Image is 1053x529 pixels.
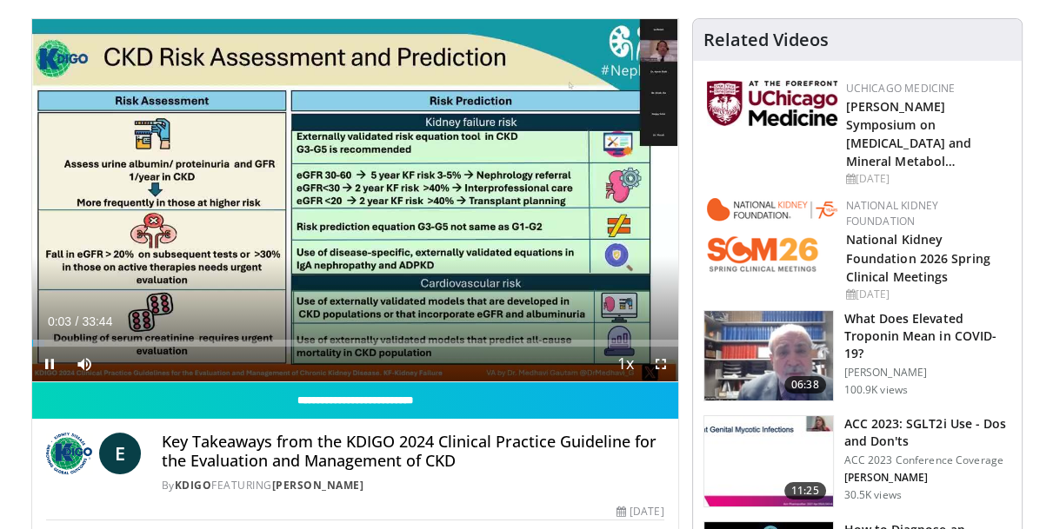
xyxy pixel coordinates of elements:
[609,347,643,381] button: Playback Rate
[846,171,1008,187] div: [DATE]
[32,347,67,381] button: Pause
[703,30,829,50] h4: Related Videos
[48,314,71,328] span: 0:03
[703,415,1011,507] a: 11:25 ACC 2023: SGLT2i Use - Dos and Don'ts ACC 2023 Conference Coverage [PERSON_NAME] 30.5K views
[643,347,678,381] button: Fullscreen
[844,453,1011,467] p: ACC 2023 Conference Coverage
[784,376,826,393] span: 06:38
[32,19,678,382] video-js: Video Player
[784,482,826,499] span: 11:25
[846,287,1008,302] div: [DATE]
[162,433,664,470] h4: Key Takeaways from the KDIGO 2024 Clinical Practice Guideline for the Evaluation and Management o...
[175,478,212,493] a: KDIGO
[162,478,664,493] div: By FEATURING
[272,478,364,493] a: [PERSON_NAME]
[76,314,79,328] span: /
[844,488,902,502] p: 30.5K views
[82,314,112,328] span: 33:44
[703,310,1011,402] a: 06:38 What Does Elevated Troponin Mean in COVID-19? [PERSON_NAME] 100.9K views
[846,98,972,169] a: [PERSON_NAME] Symposium on [MEDICAL_DATA] and Mineral Metabol…
[844,415,1011,450] h3: ACC 2023: SGLT2i Use - Dos and Don'ts
[844,383,908,397] p: 100.9K views
[707,198,837,272] img: 79503c0a-d5ce-4e31-88bd-91ebf3c563fb.png.150x105_q85_autocrop_double_scale_upscale_version-0.2.png
[844,366,1011,380] p: [PERSON_NAME]
[704,416,833,506] img: 9258cdf1-0fbf-450b-845f-99397d12d24a.150x105_q85_crop-smart_upscale.jpg
[99,433,141,474] a: E
[67,347,102,381] button: Mute
[846,81,956,96] a: UChicago Medicine
[846,198,939,228] a: National Kidney Foundation
[46,433,92,474] img: KDIGO
[616,504,663,519] div: [DATE]
[707,81,837,126] img: 5f87bdfb-7fdf-48f0-85f3-b6bcda6427bf.jpg.150x105_q85_autocrop_double_scale_upscale_version-0.2.jpg
[844,310,1011,362] h3: What Does Elevated Troponin Mean in COVID-19?
[846,231,990,284] a: National Kidney Foundation 2026 Spring Clinical Meetings
[32,340,678,347] div: Progress Bar
[704,311,833,401] img: 98daf78a-1d22-4ebe-927e-10afe95ffd94.150x105_q85_crop-smart_upscale.jpg
[844,471,1011,485] p: [PERSON_NAME]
